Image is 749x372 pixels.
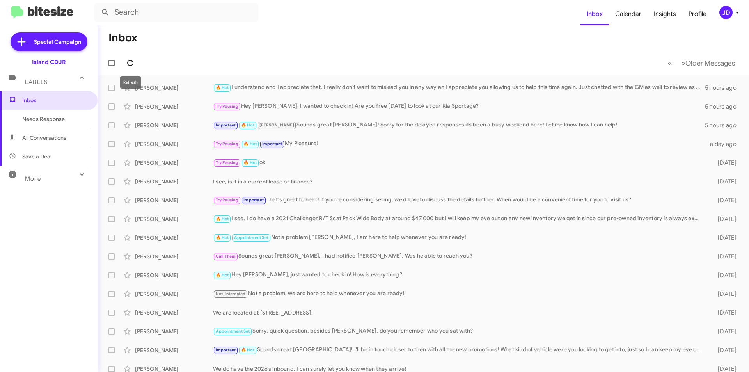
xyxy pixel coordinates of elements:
div: My Pleasure! [213,139,705,148]
button: Next [676,55,740,71]
span: [PERSON_NAME] [259,123,294,128]
span: 🔥 Hot [241,123,254,128]
div: I see, I do have a 2021 Challenger R/T Scat Pack Wide Body at around $47,000 but I will keep my e... [213,214,705,223]
div: [PERSON_NAME] [135,196,213,204]
span: 🔥 Hot [216,216,229,221]
div: Not a problem [PERSON_NAME], I am here to help whenever you are ready! [213,233,705,242]
div: Refresh [120,76,141,89]
span: Appointment Set [234,235,268,240]
a: Inbox [580,3,609,25]
div: [DATE] [705,234,743,242]
span: Important [216,347,236,352]
span: 🔥 Hot [216,235,229,240]
div: [PERSON_NAME] [135,234,213,242]
div: [PERSON_NAME] [135,103,213,110]
span: More [25,175,41,182]
input: Search [94,3,258,22]
span: Labels [25,78,48,85]
div: [DATE] [705,196,743,204]
div: 5 hours ago [705,121,743,129]
div: Not a problem, we are here to help whenever you are ready! [213,289,705,298]
div: [DATE] [705,346,743,354]
span: « [668,58,672,68]
div: [DATE] [705,159,743,167]
span: Important [243,198,264,203]
div: Island CDJR [32,58,66,66]
span: Try Pausing [216,141,238,146]
span: Save a Deal [22,153,51,160]
div: [PERSON_NAME] [135,84,213,92]
span: Inbox [22,96,89,104]
div: JD [719,6,733,19]
div: [PERSON_NAME] [135,253,213,260]
div: [DATE] [705,309,743,317]
a: Insights [648,3,682,25]
span: » [681,58,685,68]
span: Needs Response [22,115,89,123]
span: 🔥 Hot [241,347,254,352]
a: Special Campaign [11,32,87,51]
span: Appointment Set [216,329,250,334]
div: We are located at [STREET_ADDRESS]! [213,309,705,317]
span: Try Pausing [216,160,238,165]
button: Previous [663,55,677,71]
div: [DATE] [705,328,743,335]
span: 🔥 Hot [243,160,257,165]
div: ok [213,158,705,167]
span: Try Pausing [216,104,238,109]
div: a day ago [705,140,743,148]
a: Profile [682,3,713,25]
div: Sounds great [PERSON_NAME]! Sorry for the delayed responses its been a busy weekend here! Let me ... [213,121,705,130]
div: [DATE] [705,178,743,185]
div: Sounds great [PERSON_NAME], I had notified [PERSON_NAME]. Was he able to reach you? [213,252,705,261]
span: 🔥 Hot [216,272,229,278]
div: [DATE] [705,253,743,260]
span: All Conversations [22,134,66,142]
div: Hey [PERSON_NAME], just wanted to check in! How is everything? [213,271,705,279]
button: JD [713,6,740,19]
span: Important [262,141,282,146]
div: I see, is it in a current lease or finance? [213,178,705,185]
span: Important [216,123,236,128]
div: [PERSON_NAME] [135,346,213,354]
div: That's great to hear! If you're considering selling, we’d love to discuss the details further. Wh... [213,196,705,205]
a: Calendar [609,3,648,25]
span: Special Campaign [34,38,81,46]
div: [DATE] [705,271,743,279]
div: [PERSON_NAME] [135,121,213,129]
div: [PERSON_NAME] [135,159,213,167]
div: Hey [PERSON_NAME], I wanted to check in! Are you free [DATE] to look at our Kia Sportage? [213,102,705,111]
span: Older Messages [685,59,735,68]
nav: Page navigation example [664,55,740,71]
div: 5 hours ago [705,103,743,110]
span: Try Pausing [216,198,238,203]
span: Not-Interested [216,291,246,296]
span: 🔥 Hot [216,85,229,90]
div: [DATE] [705,215,743,223]
div: I understand and I appreciate that. I really don't want to mislead you in any way an I appreciate... [213,83,705,92]
div: [PERSON_NAME] [135,271,213,279]
div: [PERSON_NAME] [135,309,213,317]
span: 🔥 Hot [243,141,257,146]
span: Call Them [216,254,236,259]
div: [PERSON_NAME] [135,178,213,185]
div: 5 hours ago [705,84,743,92]
div: [PERSON_NAME] [135,140,213,148]
div: [PERSON_NAME] [135,290,213,298]
div: [PERSON_NAME] [135,328,213,335]
div: Sounds great [GEOGRAPHIC_DATA]! I'll be in touch closer to then with all the new promotions! What... [213,345,705,354]
div: [PERSON_NAME] [135,215,213,223]
div: Sorry, quick question. besides [PERSON_NAME], do you remember who you sat with? [213,327,705,336]
h1: Inbox [108,32,137,44]
div: [DATE] [705,290,743,298]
